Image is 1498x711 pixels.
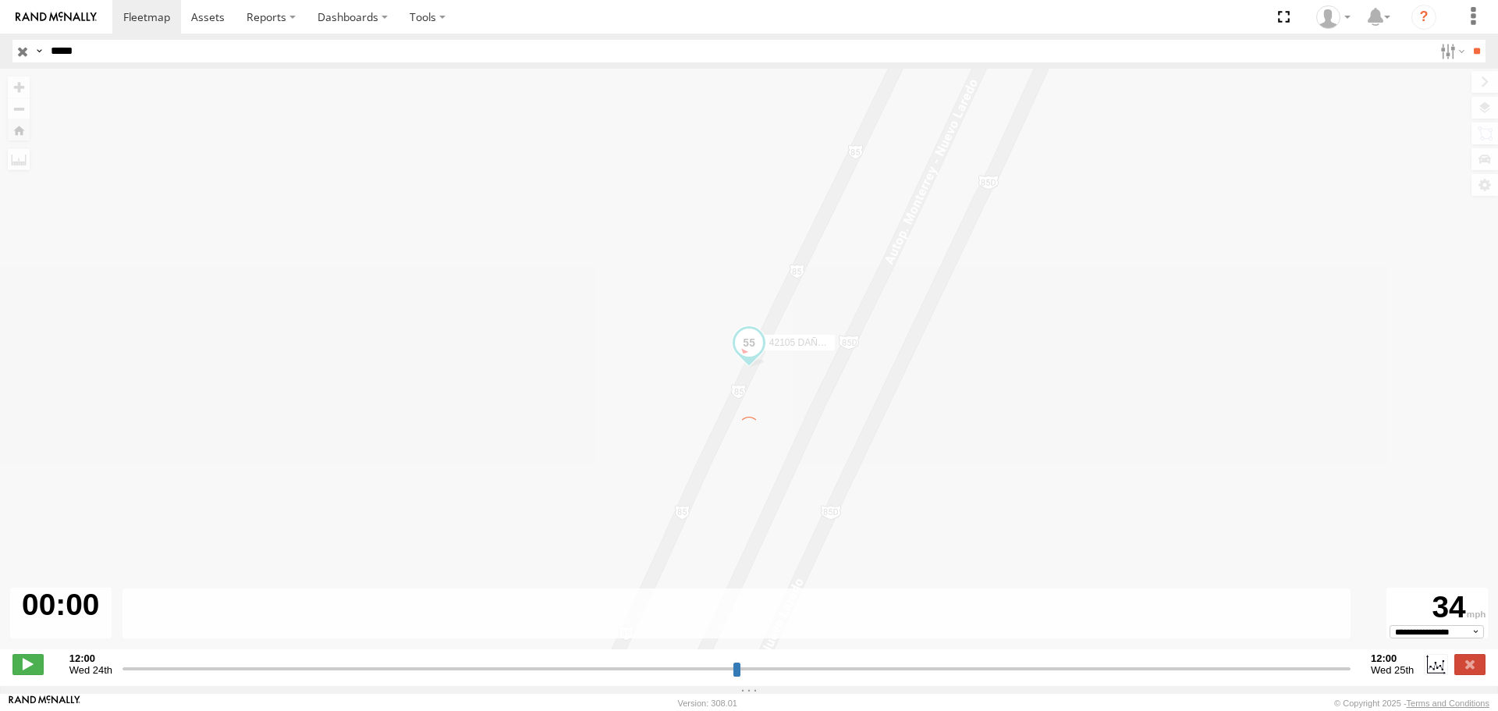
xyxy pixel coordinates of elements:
[1434,40,1468,62] label: Search Filter Options
[1371,652,1414,664] strong: 12:00
[678,699,737,708] div: Version: 308.01
[1334,699,1489,708] div: © Copyright 2025 -
[1311,5,1356,29] div: Caseta Laredo TX
[69,664,112,676] span: Wed 24th
[1454,654,1486,674] label: Close
[1389,590,1486,625] div: 34
[69,652,112,664] strong: 12:00
[12,654,44,674] label: Play/Stop
[1411,5,1436,30] i: ?
[9,695,80,711] a: Visit our Website
[16,12,97,23] img: rand-logo.svg
[33,40,45,62] label: Search Query
[1407,699,1489,708] a: Terms and Conditions
[1371,664,1414,676] span: Wed 25th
